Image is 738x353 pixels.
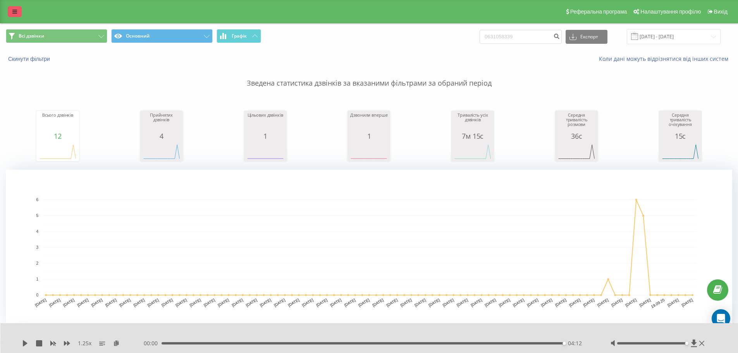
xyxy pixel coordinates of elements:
[231,298,244,307] text: [DATE]
[611,298,623,307] text: [DATE]
[91,298,103,307] text: [DATE]
[661,140,700,163] svg: A chart.
[175,298,188,307] text: [DATE]
[142,132,181,140] div: 4
[484,298,497,307] text: [DATE]
[498,298,511,307] text: [DATE]
[714,9,728,15] span: Вихід
[287,298,300,307] text: [DATE]
[189,298,202,307] text: [DATE]
[372,298,384,307] text: [DATE]
[217,298,230,307] text: [DATE]
[217,29,261,43] button: Графік
[36,214,38,218] text: 5
[232,33,247,39] span: Графік
[557,140,596,163] svg: A chart.
[78,339,91,347] span: 1.25 x
[400,298,413,307] text: [DATE]
[246,113,285,132] div: Цільових дзвінків
[315,298,328,307] text: [DATE]
[453,132,492,140] div: 7м 15с
[414,298,427,307] text: [DATE]
[62,298,75,307] text: [DATE]
[38,140,77,163] svg: A chart.
[147,298,160,307] text: [DATE]
[36,229,38,234] text: 4
[142,113,181,132] div: Прийнятих дзвінків
[456,298,469,307] text: [DATE]
[301,298,314,307] text: [DATE]
[442,298,455,307] text: [DATE]
[563,342,566,345] div: Accessibility label
[712,309,730,328] div: Open Intercom Messenger
[344,298,356,307] text: [DATE]
[144,339,162,347] span: 00:00
[105,298,117,307] text: [DATE]
[650,298,666,309] text: 19.09.25
[119,298,131,307] text: [DATE]
[349,132,388,140] div: 1
[639,298,652,307] text: [DATE]
[685,342,688,345] div: Accessibility label
[36,293,38,297] text: 0
[6,63,732,88] p: Зведена статистика дзвінків за вказаними фільтрами за обраний період
[142,140,181,163] svg: A chart.
[480,30,562,44] input: Пошук за номером
[38,132,77,140] div: 12
[597,298,609,307] text: [DATE]
[6,29,107,43] button: Всі дзвінки
[570,9,627,15] span: Реферальна програма
[203,298,216,307] text: [DATE]
[349,140,388,163] svg: A chart.
[259,298,272,307] text: [DATE]
[246,132,285,140] div: 1
[273,298,286,307] text: [DATE]
[358,298,370,307] text: [DATE]
[246,140,285,163] svg: A chart.
[329,298,342,307] text: [DATE]
[245,298,258,307] text: [DATE]
[557,132,596,140] div: 36с
[161,298,174,307] text: [DATE]
[681,298,693,307] text: [DATE]
[428,298,440,307] text: [DATE]
[640,9,701,15] span: Налаштування профілю
[661,113,700,132] div: Середня тривалість очікування
[512,298,525,307] text: [DATE]
[661,132,700,140] div: 15с
[6,170,732,325] svg: A chart.
[667,298,680,307] text: [DATE]
[554,298,567,307] text: [DATE]
[36,245,38,250] text: 3
[19,33,44,39] span: Всі дзвінки
[34,298,47,307] text: [DATE]
[599,55,732,62] a: Коли дані можуть відрізнятися вiд інших систем
[6,55,54,62] button: Скинути фільтри
[470,298,483,307] text: [DATE]
[453,113,492,132] div: Тривалість усіх дзвінків
[76,298,89,307] text: [DATE]
[526,298,539,307] text: [DATE]
[624,298,637,307] text: [DATE]
[111,29,213,43] button: Основний
[540,298,553,307] text: [DATE]
[386,298,399,307] text: [DATE]
[133,298,146,307] text: [DATE]
[582,298,595,307] text: [DATE]
[557,113,596,132] div: Середня тривалість розмови
[36,261,38,265] text: 2
[453,140,492,163] svg: A chart.
[36,198,38,202] text: 6
[568,298,581,307] text: [DATE]
[568,339,582,347] span: 04:12
[349,113,388,132] div: Дзвонили вперше
[36,277,38,281] text: 1
[48,298,61,307] text: [DATE]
